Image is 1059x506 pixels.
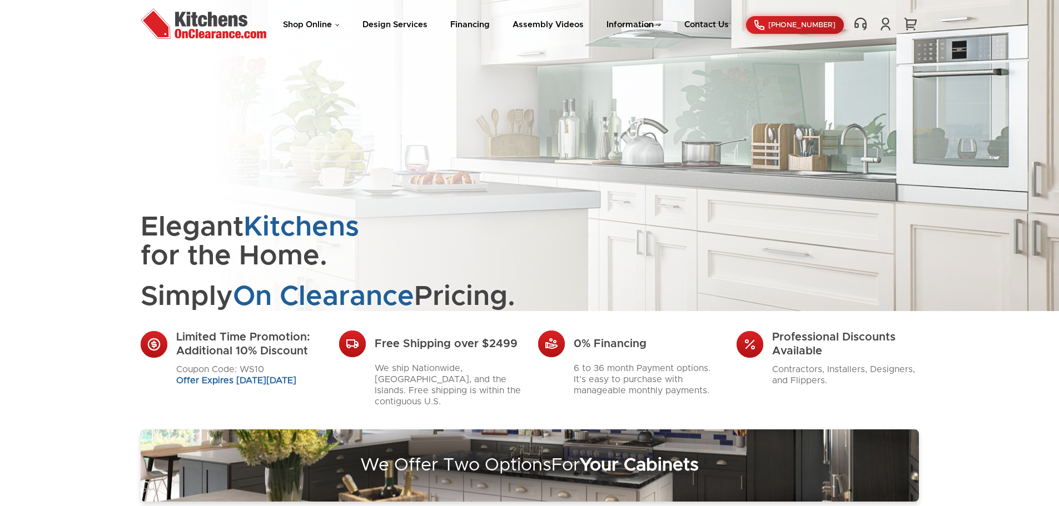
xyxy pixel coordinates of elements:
[606,21,662,29] a: Information
[283,21,340,29] a: Shop Online
[233,283,414,310] span: On Clearance
[149,454,911,477] h3: We Offer Two Options
[176,330,323,358] div: Limited Time Promotion: Additional 10% Discount
[684,21,729,29] a: Contact Us
[176,364,323,386] p: Coupon Code: WS10
[768,22,836,29] span: [PHONE_NUMBER]
[362,21,427,29] a: Design Services
[551,457,699,474] span: For
[746,16,844,34] a: [PHONE_NUMBER]
[375,337,521,351] div: Free Shipping over $2499
[580,457,699,474] strong: Your Cabinets
[243,213,359,241] span: Kitchens
[375,363,521,407] p: We ship Nationwide, [GEOGRAPHIC_DATA], and the Islands. Free shipping is within the contiguous U.S.
[141,213,413,312] h1: Elegant
[574,337,720,351] div: 0% Financing
[141,8,266,39] img: Kitchens On Clearance
[141,282,413,312] span: Simply Pricing.
[513,21,584,29] a: Assembly Videos
[574,363,720,396] p: 6 to 36 month Payment options. It’s easy to purchase with manageable monthly payments.
[772,364,919,386] p: Contractors, Installers, Designers, and Flippers.
[141,242,327,270] span: for the Home.
[176,376,296,385] span: Offer Expires [DATE][DATE]
[450,21,490,29] a: Financing
[772,330,919,358] div: Professional Discounts Available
